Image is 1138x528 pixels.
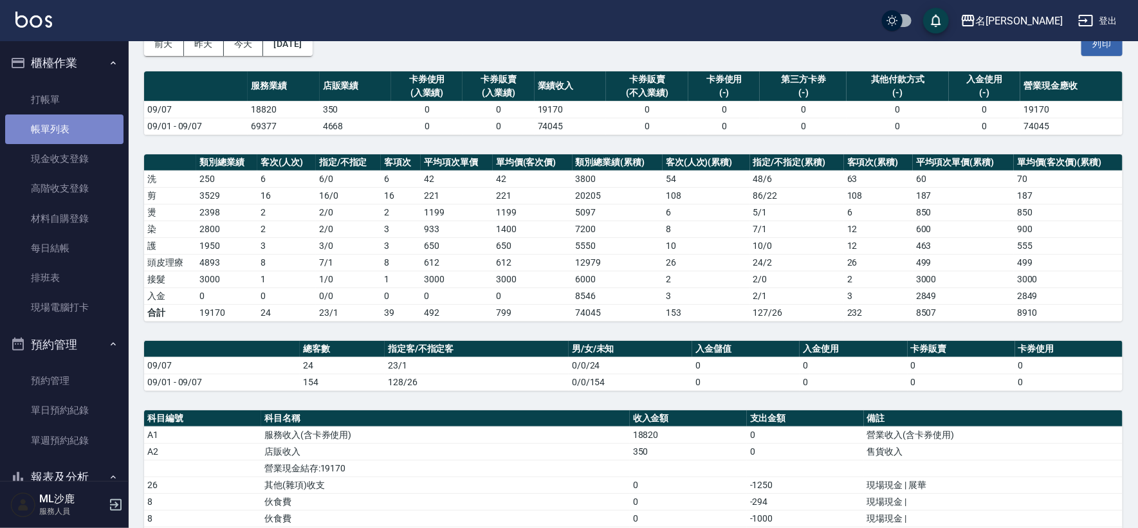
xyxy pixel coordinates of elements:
[1015,341,1123,358] th: 卡券使用
[224,32,264,56] button: 今天
[144,237,196,254] td: 護
[688,118,760,134] td: 0
[864,493,1123,510] td: 現場現金 |
[144,410,261,427] th: 科目編號
[5,328,124,361] button: 預約管理
[1014,237,1123,254] td: 555
[144,443,261,460] td: A2
[320,118,391,134] td: 4668
[261,410,630,427] th: 科目名稱
[300,357,385,374] td: 24
[573,204,663,221] td: 5097
[421,304,493,321] td: 492
[663,170,750,187] td: 54
[144,71,1123,135] table: a dense table
[663,187,750,204] td: 108
[385,357,569,374] td: 23/1
[630,410,747,427] th: 收入金額
[144,204,196,221] td: 燙
[466,73,531,86] div: 卡券販賣
[692,357,800,374] td: 0
[663,304,750,321] td: 153
[1014,187,1123,204] td: 187
[844,204,913,221] td: 6
[747,443,864,460] td: 0
[421,237,493,254] td: 650
[196,287,257,304] td: 0
[913,237,1014,254] td: 463
[144,357,300,374] td: 09/07
[663,237,750,254] td: 10
[573,304,663,321] td: 74045
[381,221,421,237] td: 3
[493,204,573,221] td: 1199
[923,8,949,33] button: save
[493,187,573,204] td: 221
[316,271,381,287] td: 1 / 0
[5,426,124,455] a: 單週預約紀錄
[750,287,844,304] td: 2 / 1
[864,443,1123,460] td: 售貨收入
[630,426,747,443] td: 18820
[196,271,257,287] td: 3000
[5,46,124,80] button: 櫃檯作業
[1014,287,1123,304] td: 2849
[421,271,493,287] td: 3000
[750,221,844,237] td: 7 / 1
[913,154,1014,171] th: 平均項次單價(累積)
[535,118,606,134] td: 74045
[949,101,1020,118] td: 0
[493,287,573,304] td: 0
[688,101,760,118] td: 0
[144,510,261,527] td: 8
[952,86,1017,100] div: (-)
[5,114,124,144] a: 帳單列表
[573,221,663,237] td: 7200
[261,477,630,493] td: 其他(雜項)收支
[763,73,843,86] div: 第三方卡券
[196,221,257,237] td: 2800
[844,221,913,237] td: 12
[955,8,1068,34] button: 名[PERSON_NAME]
[913,221,1014,237] td: 600
[913,254,1014,271] td: 499
[800,341,907,358] th: 入金使用
[573,154,663,171] th: 類別總業績(累積)
[747,477,864,493] td: -1250
[5,204,124,233] a: 材料自購登錄
[913,304,1014,321] td: 8507
[316,204,381,221] td: 2 / 0
[747,410,864,427] th: 支出金額
[257,304,315,321] td: 24
[976,13,1063,29] div: 名[PERSON_NAME]
[196,204,257,221] td: 2398
[864,510,1123,527] td: 現場現金 |
[421,204,493,221] td: 1199
[573,254,663,271] td: 12979
[747,493,864,510] td: -294
[144,287,196,304] td: 入金
[421,170,493,187] td: 42
[316,237,381,254] td: 3 / 0
[949,118,1020,134] td: 0
[1020,71,1123,102] th: 營業現金應收
[5,233,124,263] a: 每日結帳
[257,237,315,254] td: 3
[847,101,949,118] td: 0
[5,293,124,322] a: 現場電腦打卡
[750,254,844,271] td: 24 / 2
[391,101,463,118] td: 0
[630,443,747,460] td: 350
[573,187,663,204] td: 20205
[300,374,385,390] td: 154
[630,510,747,527] td: 0
[606,101,688,118] td: 0
[257,254,315,271] td: 8
[763,86,843,100] div: (-)
[316,187,381,204] td: 16 / 0
[1014,271,1123,287] td: 3000
[257,271,315,287] td: 1
[630,477,747,493] td: 0
[144,341,1123,391] table: a dense table
[421,287,493,304] td: 0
